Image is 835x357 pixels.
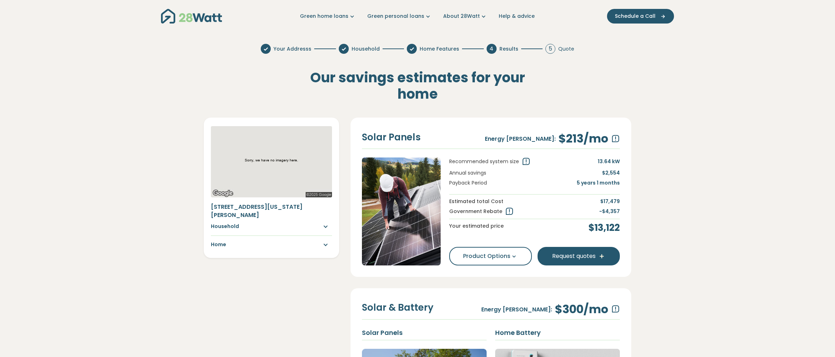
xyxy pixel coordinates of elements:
a: About 28Watt [443,12,487,20]
p: 5 years 1 months [577,179,620,187]
h3: $213 /mo [559,132,608,145]
span: Results [499,45,518,53]
h4: Solar Panels [362,131,421,144]
span: Household [352,45,380,53]
span: Your Addresss [274,45,311,53]
button: Schedule a Call [607,9,674,24]
h4: Solar & Battery [362,302,434,314]
span: Government Rebate [449,208,502,215]
button: Request quotes [538,247,620,265]
a: Help & advice [499,12,535,20]
p: Estimated total Cost [449,197,503,205]
h5: Home Battery [495,328,620,337]
p: $2,554 [602,169,620,177]
p: Your estimated price [449,222,504,234]
h4: $13,122 [588,222,620,234]
a: Green home loans [300,12,356,20]
p: -$4,357 [599,207,620,216]
h5: Home [211,241,226,248]
p: Energy [PERSON_NAME]: [481,305,552,314]
h5: Household [211,223,239,230]
p: 13.64 kW [598,157,620,166]
span: Quote [558,45,574,53]
button: Product Options [449,247,532,265]
p: Energy [PERSON_NAME]: [485,134,556,144]
h6: [STREET_ADDRESS][US_STATE][PERSON_NAME] [211,203,332,219]
span: Recommended system size [449,158,519,165]
p: Payback Period [449,179,487,187]
h3: $300 /mo [555,302,608,316]
div: 4 [487,44,497,54]
span: Schedule a Call [615,12,655,20]
img: Address [211,126,332,197]
div: 5 [545,44,555,54]
p: Annual savings [449,169,486,177]
h2: Our savings estimates for your home [300,69,535,102]
p: $17,479 [600,197,620,205]
a: Green personal loans [367,12,432,20]
h5: Solar Panels [362,328,487,337]
span: Home Features [420,45,459,53]
img: 28Watt [161,9,222,24]
nav: Main navigation [161,7,674,25]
